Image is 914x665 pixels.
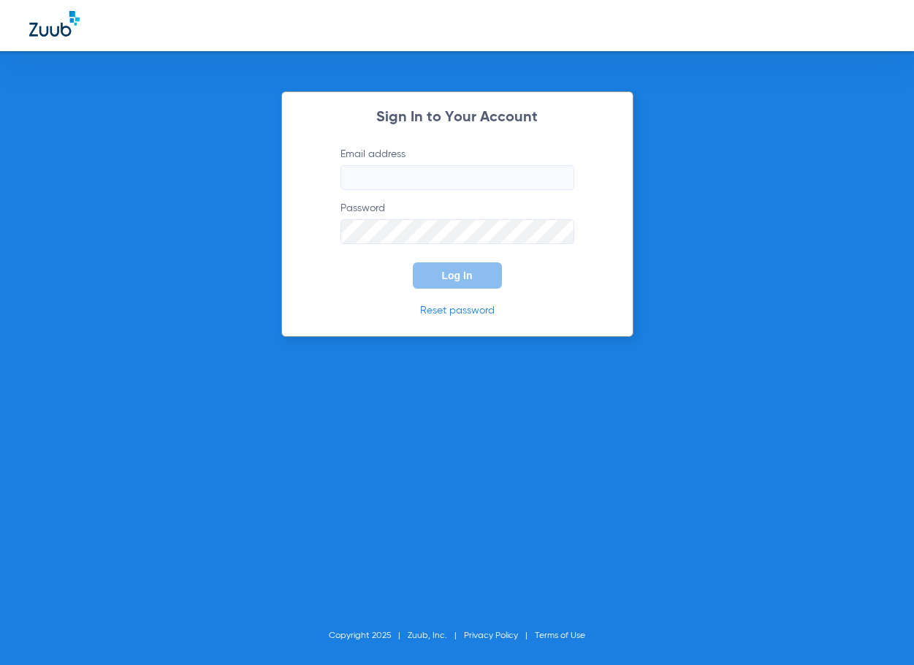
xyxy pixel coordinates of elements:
[340,201,574,244] label: Password
[29,11,80,37] img: Zuub Logo
[319,110,596,125] h2: Sign In to Your Account
[340,147,574,190] label: Email address
[340,219,574,244] input: Password
[340,165,574,190] input: Email address
[442,270,473,281] span: Log In
[535,631,585,640] a: Terms of Use
[329,628,408,643] li: Copyright 2025
[408,628,464,643] li: Zuub, Inc.
[413,262,502,289] button: Log In
[420,305,495,316] a: Reset password
[464,631,518,640] a: Privacy Policy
